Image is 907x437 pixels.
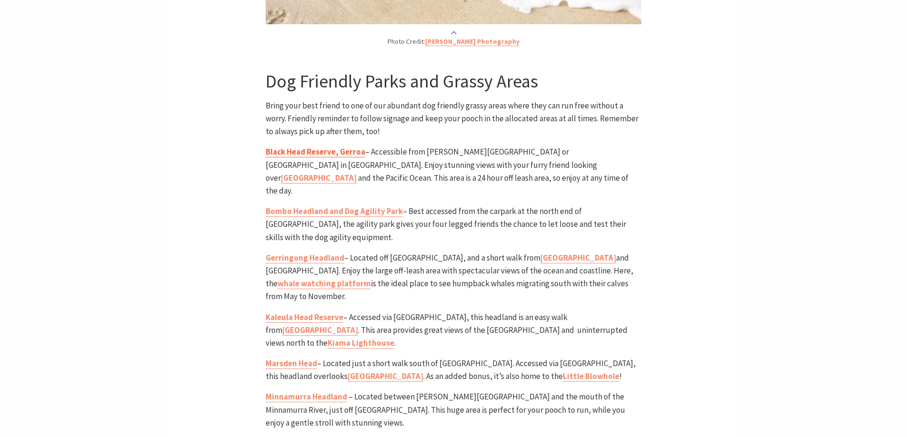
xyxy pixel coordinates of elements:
span: – Accessible from [PERSON_NAME][GEOGRAPHIC_DATA] or [GEOGRAPHIC_DATA] in [GEOGRAPHIC_DATA]. Enjoy... [266,146,597,183]
a: Gerringong Headland [266,252,344,263]
span: Bring your best friend to one of our abundant dog friendly grassy areas where they can run free w... [266,100,638,136]
a: Black Head Reserve, Gerroa [266,146,365,157]
a: [GEOGRAPHIC_DATA] [540,252,616,263]
a: [GEOGRAPHIC_DATA] [282,325,358,336]
a: Kiama Lighthouse [328,338,394,349]
a: Little Blowhole [563,371,619,382]
a: Bombo Headland and Dog Agility Park [266,206,403,217]
a: Marsden Head [266,358,317,369]
a: [GEOGRAPHIC_DATA] [281,173,357,184]
a: whale watching platform [278,278,371,289]
span: – Located between [PERSON_NAME][GEOGRAPHIC_DATA] and the mouth of the Minnamurra River, just off ... [266,391,625,427]
p: – Located just a short walk south of [GEOGRAPHIC_DATA]. Accessed via [GEOGRAPHIC_DATA], this head... [266,357,641,383]
span: – Accessed via [GEOGRAPHIC_DATA], this headland is an easy walk from . This area provides great v... [266,312,628,349]
p: – Best accessed from the carpark at the north end of [GEOGRAPHIC_DATA], the agility park gives yo... [266,205,641,244]
span: – Located off [GEOGRAPHIC_DATA], and a short walk from and [GEOGRAPHIC_DATA]. Enjoy the large off... [266,252,633,302]
a: Minnamurra Headland [266,391,347,402]
h3: Dog Friendly Parks and Grassy Areas [266,70,641,92]
a: Kaleula Head Reserve [266,312,343,323]
span: and the Pacific Ocean. This area is a 24 hour off leash area, so enjoy at any time of the day. [266,173,628,196]
p: Photo Credit: [266,29,641,47]
a: [GEOGRAPHIC_DATA] [348,371,423,382]
a: [PERSON_NAME] Photography [425,37,519,46]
